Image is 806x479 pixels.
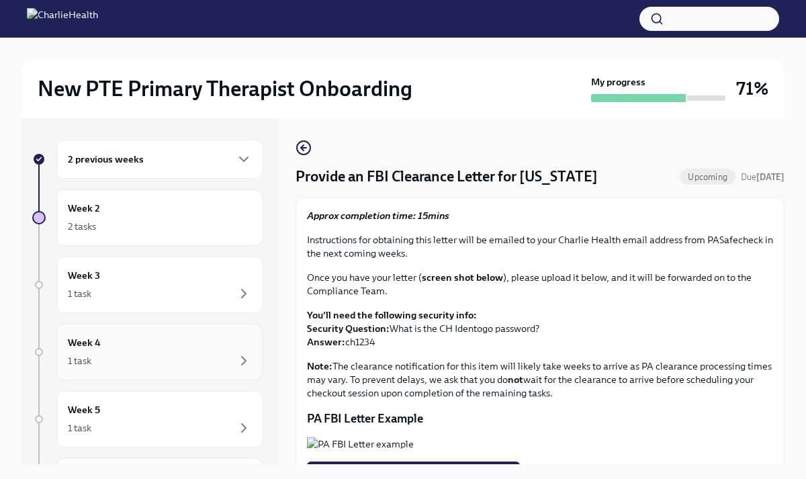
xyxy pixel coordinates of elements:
[68,268,100,283] h6: Week 3
[736,77,768,101] h3: 71%
[68,220,96,233] div: 2 tasks
[307,336,345,348] strong: Answer:
[296,167,598,187] h4: Provide an FBI Clearance Letter for [US_STATE]
[32,324,263,380] a: Week 41 task
[27,8,98,30] img: CharlieHealth
[756,172,785,182] strong: [DATE]
[68,201,100,216] h6: Week 2
[422,271,503,284] strong: screen shot below
[307,309,477,321] strong: You'll need the following security info:
[307,437,773,451] button: Zoom image
[38,75,412,102] h2: New PTE Primary Therapist Onboarding
[68,402,100,417] h6: Week 5
[307,322,390,335] strong: Security Question:
[32,391,263,447] a: Week 51 task
[68,421,91,435] div: 1 task
[741,171,785,183] span: October 30th, 2025 10:00
[68,354,91,367] div: 1 task
[56,140,263,179] div: 2 previous weeks
[307,359,773,400] p: The clearance notification for this item will likely take weeks to arrive as PA clearance process...
[508,374,523,386] strong: not
[68,335,101,350] h6: Week 4
[680,172,735,182] span: Upcoming
[68,287,91,300] div: 1 task
[591,75,645,89] strong: My progress
[307,360,332,372] strong: Note:
[32,257,263,313] a: Week 31 task
[68,152,144,167] h6: 2 previous weeks
[307,271,773,298] p: Once you have your letter ( ), please upload it below, and it will be forwarded on to the Complia...
[741,172,785,182] span: Due
[32,189,263,246] a: Week 22 tasks
[307,233,773,260] p: Instructions for obtaining this letter will be emailed to your Charlie Health email address from ...
[307,210,449,222] strong: Approx completion time: 15mins
[307,410,773,427] p: PA FBI Letter Example
[307,308,773,349] p: What is the CH Identogo password? ch1234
